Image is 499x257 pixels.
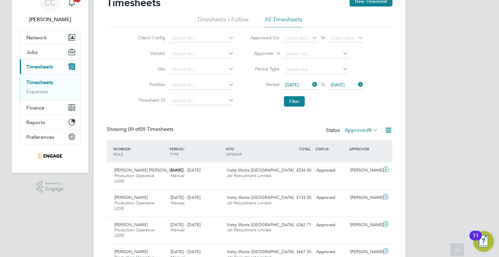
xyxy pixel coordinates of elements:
span: Production Operative (JDR) [114,227,154,238]
button: Reports [20,115,80,129]
span: Jdr Recruitment Limited [227,227,271,233]
div: Approved [314,192,348,203]
button: Timesheets [20,59,80,74]
button: Preferences [20,130,80,144]
span: [DATE] [285,82,299,88]
input: Search for... [170,49,234,58]
button: Finance [20,100,80,115]
span: [PERSON_NAME] [114,195,148,200]
span: [DATE] [331,82,345,88]
span: Finance [26,105,45,111]
label: Approved [345,127,378,134]
div: PERIOD [168,143,224,160]
div: Approved [314,165,348,176]
button: Filter [284,96,305,107]
span: Select date [285,35,308,41]
span: Jdr Recruitment Limited [227,200,271,206]
a: Powered byEngage [36,181,64,193]
span: 09 of [128,126,140,133]
input: Select one [284,65,348,74]
input: Search for... [170,65,234,74]
label: Approved On [250,35,279,41]
div: WORKER [112,143,168,160]
div: Timesheets [20,74,80,100]
div: Status [326,126,379,135]
span: / [130,146,131,151]
div: £534.00 [280,165,314,176]
span: Jdr Recruitment Limited [227,173,271,178]
span: TOTAL [299,146,311,151]
label: Client Config [136,35,165,41]
div: [PERSON_NAME] [348,165,381,176]
span: To [319,80,327,89]
input: Search for... [170,81,234,90]
span: Engage [45,186,64,192]
span: / [234,146,235,151]
label: Position [136,82,165,87]
span: Vistry Works [GEOGRAPHIC_DATA] [227,195,294,200]
input: Search for... [170,96,234,105]
label: Site [136,66,165,72]
label: Vendor [136,50,165,56]
span: TYPE [170,151,179,157]
span: [DATE] - [DATE] [171,195,200,200]
div: STATUS [314,143,348,155]
span: Select date [331,35,354,41]
span: Production Operative (JDR) [114,200,154,211]
span: [DATE] - [DATE] [171,249,200,254]
label: Approver [245,50,274,57]
span: Jobs [26,49,38,55]
li: All Timesheets [265,16,302,27]
a: Go to home page [19,151,81,161]
label: Period Type [250,66,279,72]
div: [PERSON_NAME] [348,220,381,230]
div: 11 [473,236,479,244]
span: [PERSON_NAME] [114,222,148,227]
div: Approved [314,220,348,230]
span: [PERSON_NAME] [PERSON_NAME] [114,167,183,173]
span: Chelsea Clarke [19,16,81,23]
li: Timesheets I Follow [197,16,249,27]
span: [DATE] - [DATE] [171,167,200,173]
span: VENDOR [226,151,242,157]
span: Vistry Works [GEOGRAPHIC_DATA] [227,167,294,173]
span: Vistry Works [GEOGRAPHIC_DATA] [227,222,294,227]
span: Network [26,34,47,41]
span: ROLE [113,151,123,157]
span: [PERSON_NAME] [114,249,148,254]
div: APPROVER [348,143,381,155]
div: [PERSON_NAME] [348,192,381,203]
button: Open Resource Center, 11 new notifications [473,231,494,252]
label: Period [250,82,279,87]
div: £362.71 [280,220,314,230]
div: SITE [224,143,280,160]
button: Network [20,30,80,45]
div: £133.50 [280,192,314,203]
span: Manual [171,200,185,206]
label: Timesheet ID [136,97,165,103]
span: 09 Timesheets [128,126,173,133]
span: Preferences [26,134,54,140]
span: Manual [171,227,185,233]
a: Timesheets [26,79,53,85]
img: jdr-logo-retina.png [38,151,62,161]
span: To [319,33,327,42]
span: Powered by [45,181,64,186]
span: 9 [369,127,372,134]
span: [DATE] - [DATE] [171,222,200,227]
input: Search for... [284,49,348,58]
span: Vistry Works [GEOGRAPHIC_DATA] [227,249,294,254]
span: Manual [171,173,185,178]
span: / [184,146,185,151]
input: Search for... [170,34,234,43]
span: Reports [26,119,45,125]
span: Production Operative (JDR) [114,173,154,184]
button: Jobs [20,45,80,59]
span: Timesheets [26,64,53,70]
div: Showing [107,126,175,133]
a: Expenses [26,88,48,95]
